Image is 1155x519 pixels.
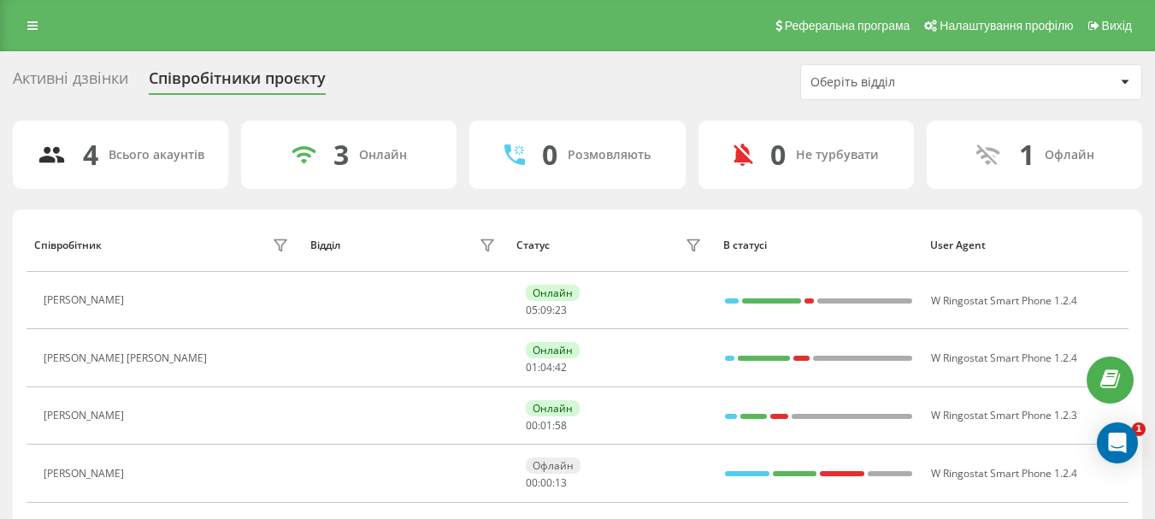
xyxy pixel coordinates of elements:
[568,148,651,162] div: Розмовляють
[930,239,1121,251] div: User Agent
[555,475,567,490] span: 13
[359,148,407,162] div: Онлайн
[1097,422,1138,463] div: Open Intercom Messenger
[931,408,1077,422] span: W Ringostat Smart Phone 1.2.3
[83,139,98,171] div: 4
[540,475,552,490] span: 00
[310,239,340,251] div: Відділ
[526,342,580,358] div: Онлайн
[540,418,552,433] span: 01
[526,303,538,317] span: 05
[931,466,1077,481] span: W Ringostat Smart Phone 1.2.4
[526,477,567,489] div: : :
[723,239,914,251] div: В статусі
[333,139,349,171] div: 3
[526,285,580,301] div: Онлайн
[13,69,128,96] div: Активні дзвінки
[44,468,128,480] div: [PERSON_NAME]
[149,69,326,96] div: Співробітники проєкту
[555,303,567,317] span: 23
[1132,422,1146,436] span: 1
[810,75,1015,90] div: Оберіть відділ
[770,139,786,171] div: 0
[940,19,1073,32] span: Налаштування профілю
[931,351,1077,365] span: W Ringostat Smart Phone 1.2.4
[34,239,102,251] div: Співробітник
[526,475,538,490] span: 00
[785,19,910,32] span: Реферальна програма
[526,362,567,374] div: : :
[44,294,128,306] div: [PERSON_NAME]
[1045,148,1094,162] div: Офлайн
[540,303,552,317] span: 09
[796,148,879,162] div: Не турбувати
[526,304,567,316] div: : :
[555,360,567,375] span: 42
[931,293,1077,308] span: W Ringostat Smart Phone 1.2.4
[555,418,567,433] span: 58
[542,139,557,171] div: 0
[526,360,538,375] span: 01
[526,400,580,416] div: Онлайн
[540,360,552,375] span: 04
[516,239,550,251] div: Статус
[526,418,538,433] span: 00
[526,457,580,474] div: Офлайн
[109,148,204,162] div: Всього акаунтів
[44,410,128,422] div: [PERSON_NAME]
[1019,139,1034,171] div: 1
[44,352,211,364] div: [PERSON_NAME] [PERSON_NAME]
[526,420,567,432] div: : :
[1102,19,1132,32] span: Вихід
